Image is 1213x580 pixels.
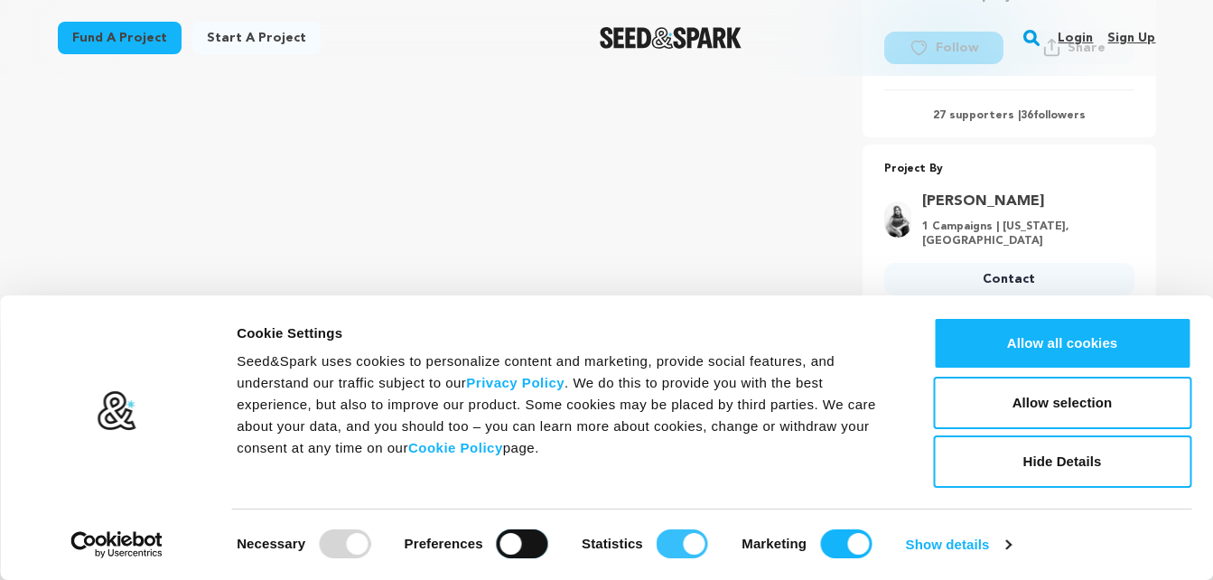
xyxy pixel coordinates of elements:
strong: Marketing [742,536,807,551]
a: Fund a project [58,22,182,54]
img: Seed&Spark Logo Dark Mode [600,27,742,49]
div: Seed&Spark uses cookies to personalize content and marketing, provide social features, and unders... [237,351,892,459]
a: Usercentrics Cookiebot - opens in a new window [38,531,196,558]
p: 27 supporters | followers [884,108,1134,123]
strong: Statistics [582,536,643,551]
div: Cookie Settings [237,323,892,344]
a: Cookie Policy [408,440,503,455]
a: Seed&Spark Homepage [600,27,742,49]
img: logo [97,390,137,432]
a: Show details [906,531,1011,558]
a: Goto Soraya Dabdoub profile [922,191,1124,212]
a: Start a project [192,22,321,54]
img: 2b78b93ecfd26104.jpg [884,201,911,238]
a: Privacy Policy [466,375,565,390]
strong: Necessary [237,536,305,551]
p: Project By [884,159,1134,180]
a: Contact [884,263,1134,295]
button: Allow selection [933,377,1191,429]
a: Sign up [1107,23,1155,52]
a: Login [1058,23,1093,52]
button: Hide Details [933,435,1191,488]
legend: Consent Selection [236,522,237,523]
button: Allow all cookies [933,317,1191,370]
p: 1 Campaigns | [US_STATE], [GEOGRAPHIC_DATA] [922,220,1124,248]
strong: Preferences [405,536,483,551]
span: 36 [1021,110,1033,121]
